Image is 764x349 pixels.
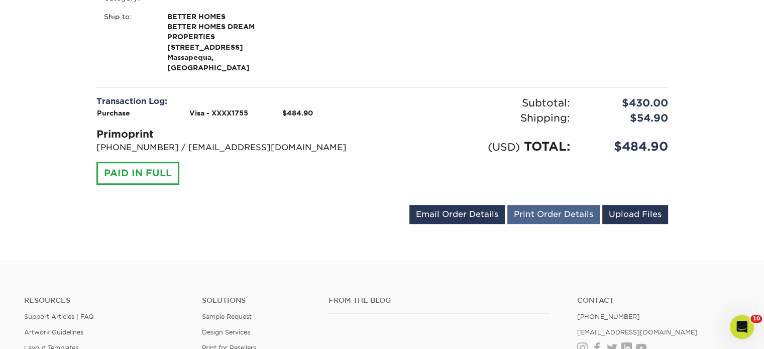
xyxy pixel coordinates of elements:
[96,12,160,73] div: Ship to:
[189,109,248,117] strong: Visa - XXXX1755
[750,315,762,323] span: 10
[409,205,505,224] a: Email Order Details
[202,313,252,320] a: Sample Request
[96,95,375,107] div: Transaction Log:
[96,127,375,142] div: Primoprint
[167,12,279,22] span: BETTER HOMES
[202,328,250,336] a: Design Services
[577,328,697,336] a: [EMAIL_ADDRESS][DOMAIN_NAME]
[167,22,279,42] span: BETTER HOMES DREAM PROPERTIES
[524,139,570,154] span: TOTAL:
[730,315,754,339] iframe: Intercom live chat
[97,109,130,117] strong: Purchase
[382,95,578,110] div: Subtotal:
[577,296,740,305] a: Contact
[577,313,639,320] a: [PHONE_NUMBER]
[24,296,187,305] h4: Resources
[167,42,279,52] span: [STREET_ADDRESS]
[578,95,676,110] div: $430.00
[602,205,668,224] a: Upload Files
[167,12,279,72] strong: Massapequa, [GEOGRAPHIC_DATA]
[578,110,676,126] div: $54.90
[382,110,578,126] div: Shipping:
[202,296,314,305] h4: Solutions
[329,296,550,305] h4: From the Blog
[96,142,375,154] p: [PHONE_NUMBER] / [EMAIL_ADDRESS][DOMAIN_NAME]
[282,109,313,117] strong: $484.90
[578,138,676,156] div: $484.90
[96,162,179,185] div: PAID IN FULL
[507,205,600,224] a: Print Order Details
[488,141,520,153] small: (USD)
[24,313,94,320] a: Support Articles | FAQ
